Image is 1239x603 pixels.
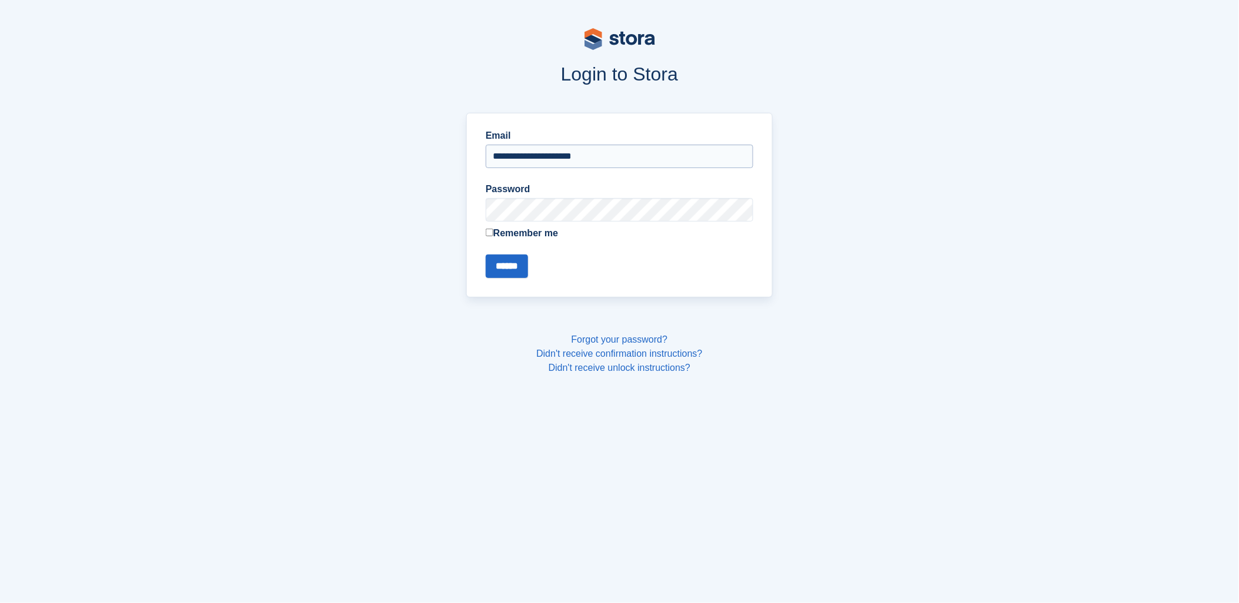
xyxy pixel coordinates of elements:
a: Didn't receive unlock instructions? [549,363,690,373]
img: stora-logo-53a41332b3708ae10de48c4981b4e9114cc0af31d8433b30ea865607fb682f29.svg [585,28,655,50]
label: Password [486,182,753,196]
a: Didn't receive confirmation instructions? [536,349,702,359]
a: Forgot your password? [572,334,668,344]
input: Remember me [486,229,493,236]
label: Remember me [486,226,753,240]
label: Email [486,129,753,143]
h1: Login to Stora [242,63,997,85]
